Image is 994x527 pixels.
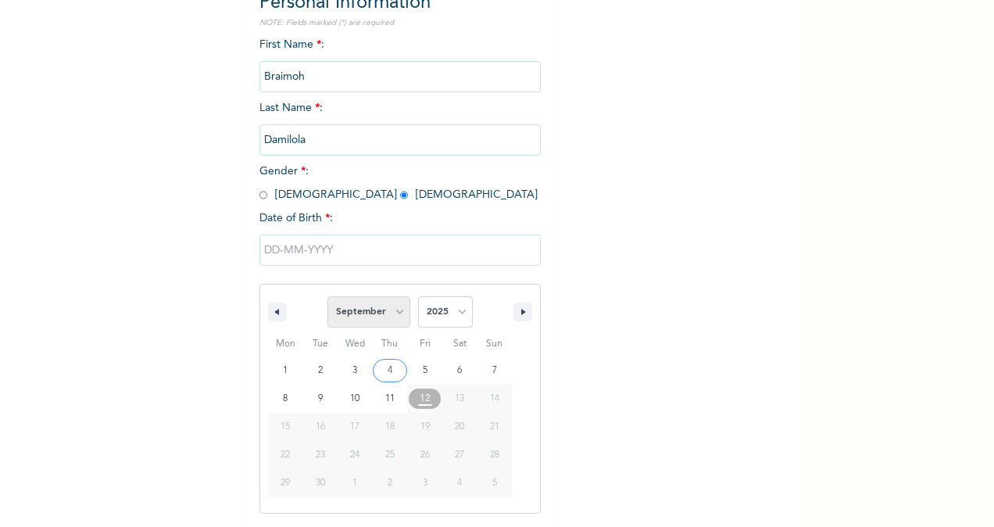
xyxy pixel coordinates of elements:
[477,441,512,469] button: 28
[318,385,323,413] span: 9
[259,17,541,29] p: NOTE: Fields marked (*) are required
[373,332,408,357] span: Thu
[268,385,303,413] button: 8
[268,357,303,385] button: 1
[259,61,541,92] input: Enter your first name
[407,332,442,357] span: Fri
[385,441,395,469] span: 25
[455,441,464,469] span: 27
[350,385,359,413] span: 10
[388,357,392,385] span: 4
[477,332,512,357] span: Sun
[281,441,290,469] span: 22
[303,469,338,497] button: 30
[268,413,303,441] button: 15
[303,413,338,441] button: 16
[477,357,512,385] button: 7
[338,332,373,357] span: Wed
[455,385,464,413] span: 13
[283,385,288,413] span: 8
[420,385,431,413] span: 12
[303,385,338,413] button: 9
[259,39,541,82] span: First Name :
[457,357,462,385] span: 6
[338,357,373,385] button: 3
[316,413,325,441] span: 16
[281,413,290,441] span: 15
[407,413,442,441] button: 19
[303,332,338,357] span: Tue
[268,441,303,469] button: 22
[442,385,477,413] button: 13
[303,357,338,385] button: 2
[352,357,357,385] span: 3
[350,413,359,441] span: 17
[373,413,408,441] button: 18
[477,413,512,441] button: 21
[420,441,430,469] span: 26
[259,124,541,156] input: Enter your last name
[492,357,497,385] span: 7
[303,441,338,469] button: 23
[442,332,477,357] span: Sat
[259,102,541,145] span: Last Name :
[385,385,395,413] span: 11
[385,413,395,441] span: 18
[442,413,477,441] button: 20
[283,357,288,385] span: 1
[259,166,538,200] span: Gender : [DEMOGRAPHIC_DATA] [DEMOGRAPHIC_DATA]
[407,357,442,385] button: 5
[268,469,303,497] button: 29
[338,413,373,441] button: 17
[477,385,512,413] button: 14
[490,413,499,441] span: 21
[373,385,408,413] button: 11
[318,357,323,385] span: 2
[423,357,427,385] span: 5
[338,441,373,469] button: 24
[407,441,442,469] button: 26
[373,357,408,385] button: 4
[442,357,477,385] button: 6
[338,385,373,413] button: 10
[455,413,464,441] span: 20
[259,235,541,266] input: DD-MM-YYYY
[350,441,359,469] span: 24
[490,385,499,413] span: 14
[490,441,499,469] span: 28
[407,385,442,413] button: 12
[442,441,477,469] button: 27
[268,332,303,357] span: Mon
[316,441,325,469] span: 23
[373,441,408,469] button: 25
[281,469,290,497] span: 29
[259,210,333,227] span: Date of Birth :
[316,469,325,497] span: 30
[420,413,430,441] span: 19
